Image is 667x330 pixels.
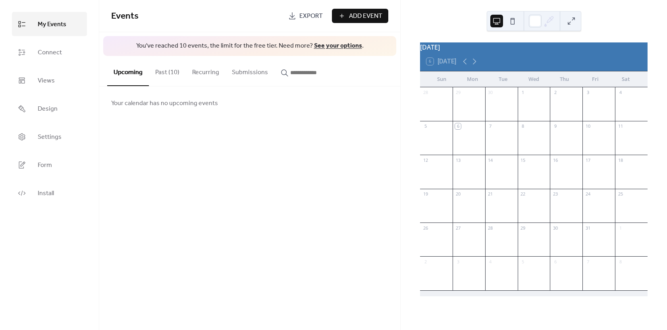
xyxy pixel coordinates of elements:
div: 9 [552,123,558,129]
div: 28 [488,225,494,231]
span: My Events [38,18,66,31]
div: 6 [455,123,461,129]
a: Connect [12,40,87,64]
button: Submissions [226,56,274,85]
div: Sun [426,71,457,87]
div: 3 [455,259,461,265]
a: Install [12,181,87,205]
a: See your options [314,40,362,52]
div: 23 [552,191,558,197]
div: 6 [552,259,558,265]
div: 29 [520,225,526,231]
div: 2 [422,259,428,265]
div: 2 [552,90,558,96]
span: Your calendar has no upcoming events [111,99,218,108]
button: Past (10) [149,56,186,85]
div: 21 [488,191,494,197]
div: 22 [520,191,526,197]
div: 26 [422,225,428,231]
button: Recurring [186,56,226,85]
div: Fri [580,71,610,87]
div: 18 [617,157,623,163]
div: 16 [552,157,558,163]
a: Settings [12,125,87,149]
a: My Events [12,12,87,36]
span: Events [111,8,139,25]
div: 29 [455,90,461,96]
div: 10 [585,123,591,129]
span: Design [38,103,58,115]
div: 13 [455,157,461,163]
div: 1 [520,90,526,96]
span: Views [38,75,55,87]
div: 4 [617,90,623,96]
div: 15 [520,157,526,163]
div: 11 [617,123,623,129]
div: 14 [488,157,494,163]
div: 8 [617,259,623,265]
a: Form [12,153,87,177]
a: Views [12,68,87,92]
span: Install [38,187,54,200]
div: 7 [488,123,494,129]
div: Tue [488,71,519,87]
div: 30 [488,90,494,96]
div: 3 [585,90,591,96]
a: Design [12,96,87,121]
div: 20 [455,191,461,197]
span: Export [299,12,323,21]
div: 31 [585,225,591,231]
div: 27 [455,225,461,231]
span: Settings [38,131,62,143]
div: [DATE] [420,42,648,52]
div: 17 [585,157,591,163]
div: Thu [549,71,580,87]
div: 25 [617,191,623,197]
span: Form [38,159,52,171]
div: 24 [585,191,591,197]
button: Upcoming [107,56,149,86]
div: 19 [422,191,428,197]
div: Wed [519,71,549,87]
div: 28 [422,90,428,96]
div: 7 [585,259,591,265]
div: 4 [488,259,494,265]
div: Sat [611,71,641,87]
div: 12 [422,157,428,163]
div: 30 [552,225,558,231]
div: Mon [457,71,488,87]
span: You've reached 10 events, the limit for the free tier. Need more? . [111,42,388,50]
div: 8 [520,123,526,129]
div: 5 [422,123,428,129]
a: Export [282,9,329,23]
div: 5 [520,259,526,265]
div: 1 [617,225,623,231]
span: Connect [38,46,62,59]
